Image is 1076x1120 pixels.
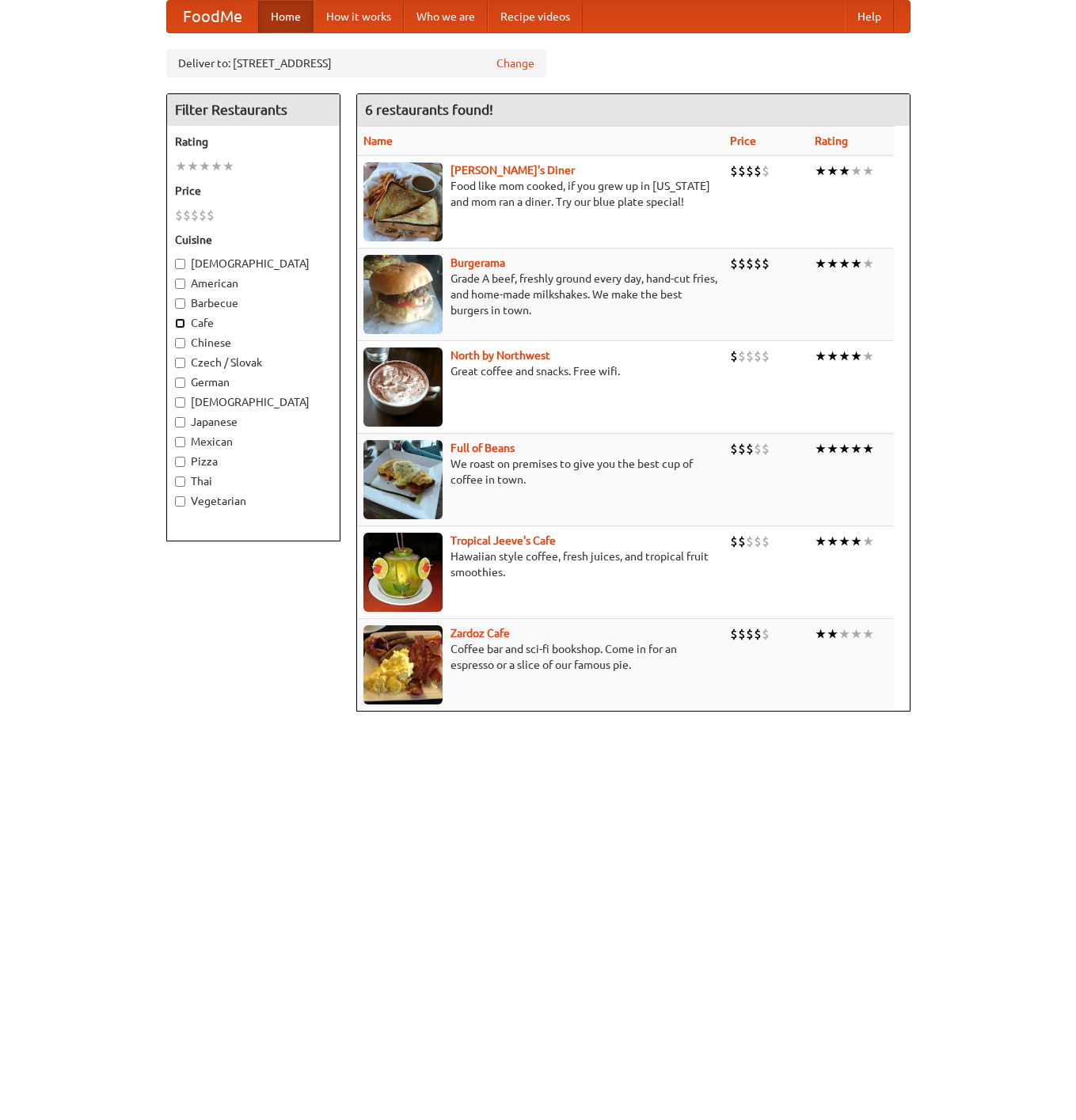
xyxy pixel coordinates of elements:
[850,440,862,457] li: ★
[199,207,207,224] li: $
[183,207,191,224] li: $
[754,162,762,180] li: $
[363,178,717,210] p: Food like mom cooked, if you grew up in [US_STATE] and mom ran a diner. Try our blue plate special!
[754,533,762,550] li: $
[175,183,332,199] h5: Price
[496,55,534,71] a: Change
[404,1,488,32] a: Who we are
[730,347,738,365] li: $
[815,162,827,180] li: ★
[730,533,738,550] li: $
[730,162,738,180] li: $
[850,347,862,365] li: ★
[762,533,770,550] li: $
[451,627,510,640] a: Zardoz Cafe
[363,162,443,241] img: sallys.jpg
[167,1,258,32] a: FoodMe
[175,457,185,467] input: Pizza
[738,162,746,180] li: $
[199,158,211,175] li: ★
[451,164,575,177] a: [PERSON_NAME]'s Diner
[730,440,738,457] li: $
[862,255,874,272] li: ★
[175,279,185,289] input: American
[175,318,185,328] input: Cafe
[827,162,838,180] li: ★
[815,533,827,550] li: ★
[363,255,443,334] img: burgerama.jpg
[451,442,515,454] a: Full of Beans
[211,158,222,175] li: ★
[827,347,838,365] li: ★
[175,414,332,430] label: Japanese
[314,1,404,32] a: How it works
[166,49,546,78] div: Deliver to: [STREET_ADDRESS]
[363,625,443,704] img: zardoz.jpg
[175,493,332,509] label: Vegetarian
[850,255,862,272] li: ★
[754,625,762,643] li: $
[838,533,850,550] li: ★
[175,275,332,291] label: American
[488,1,583,32] a: Recipe videos
[175,374,332,390] label: German
[746,440,754,457] li: $
[175,378,185,388] input: German
[167,94,340,126] h4: Filter Restaurants
[730,255,738,272] li: $
[754,347,762,365] li: $
[363,641,717,673] p: Coffee bar and sci-fi bookshop. Come in for an espresso or a slice of our famous pie.
[815,255,827,272] li: ★
[815,625,827,643] li: ★
[815,440,827,457] li: ★
[746,533,754,550] li: $
[175,476,185,487] input: Thai
[175,134,332,150] h5: Rating
[175,437,185,447] input: Mexican
[738,347,746,365] li: $
[815,135,848,147] a: Rating
[746,255,754,272] li: $
[363,271,717,318] p: Grade A beef, freshly ground every day, hand-cut fries, and home-made milkshakes. We make the bes...
[207,207,215,224] li: $
[827,440,838,457] li: ★
[363,440,443,519] img: beans.jpg
[175,335,332,351] label: Chinese
[738,255,746,272] li: $
[738,625,746,643] li: $
[175,338,185,348] input: Chinese
[815,347,827,365] li: ★
[363,347,443,427] img: north.jpg
[850,533,862,550] li: ★
[827,255,838,272] li: ★
[451,256,505,269] a: Burgerama
[363,135,393,147] a: Name
[175,207,183,224] li: $
[827,625,838,643] li: ★
[175,315,332,331] label: Cafe
[175,473,332,489] label: Thai
[730,625,738,643] li: $
[862,347,874,365] li: ★
[175,358,185,368] input: Czech / Slovak
[175,394,332,410] label: [DEMOGRAPHIC_DATA]
[175,298,185,309] input: Barbecue
[363,363,717,379] p: Great coffee and snacks. Free wifi.
[762,625,770,643] li: $
[175,256,332,271] label: [DEMOGRAPHIC_DATA]
[363,456,717,488] p: We roast on premises to give you the best cup of coffee in town.
[850,162,862,180] li: ★
[363,533,443,612] img: jeeves.jpg
[175,496,185,507] input: Vegetarian
[730,135,756,147] a: Price
[762,347,770,365] li: $
[838,255,850,272] li: ★
[187,158,199,175] li: ★
[762,255,770,272] li: $
[175,232,332,248] h5: Cuisine
[451,349,550,362] b: North by Northwest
